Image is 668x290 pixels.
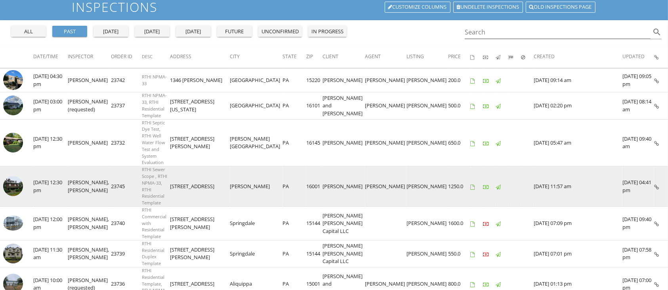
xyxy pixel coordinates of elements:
td: 23745 [111,166,142,207]
td: [DATE] 07:01 pm [534,240,622,267]
th: Inspector: Not sorted. [68,46,111,68]
td: [DATE] 12:00 pm [33,206,68,240]
td: [PERSON_NAME] [323,68,365,92]
td: PA [282,166,306,207]
span: Inspector [68,53,93,60]
th: Price: Not sorted. [448,46,470,68]
td: [PERSON_NAME] [407,206,448,240]
td: [PERSON_NAME], [PERSON_NAME] [68,240,111,267]
img: 9542475%2Fcover_photos%2F6YzpIsuTnpjon5XIvYS7%2Fsmall.jpg [3,95,23,115]
span: Address [170,53,192,60]
td: [DATE] 07:58 pm [622,240,654,267]
th: Agreements signed: Not sorted. [470,46,483,68]
td: 23742 [111,68,142,92]
td: [PERSON_NAME] [323,166,365,207]
td: [DATE] 02:20 pm [534,92,622,119]
td: Springdale [230,240,282,267]
div: [DATE] [138,28,166,36]
td: [PERSON_NAME] [407,240,448,267]
td: PA [282,240,306,267]
td: 1346 [PERSON_NAME] [170,68,230,92]
td: 15144 [306,206,323,240]
a: Old inspections page [526,2,595,13]
td: [STREET_ADDRESS][PERSON_NAME] [170,206,230,240]
th: City: Not sorted. [230,46,282,68]
td: 1600.0 [448,206,470,240]
td: [PERSON_NAME] [PERSON_NAME] Capital LLC [323,240,365,267]
th: Desc: Not sorted. [142,46,170,68]
span: State [282,53,297,60]
td: [PERSON_NAME] [365,119,407,166]
td: 500.0 [448,92,470,119]
button: all [11,26,46,37]
td: 15220 [306,68,323,92]
td: [PERSON_NAME] [365,68,407,92]
th: Date/Time: Not sorted. [33,46,68,68]
span: RTHI Commercial with Residential Template [142,207,166,239]
span: RTHI Residential Duplex Template [142,240,164,266]
td: [DATE] 09:05 pm [622,68,654,92]
td: PA [282,92,306,119]
th: Zip: Not sorted. [306,46,323,68]
td: 23739 [111,240,142,267]
td: 16001 [306,166,323,207]
td: [DATE] 11:30 am [33,240,68,267]
td: [PERSON_NAME] and [PERSON_NAME] [323,92,365,119]
span: RTHI Septic Dye Test, RTHI Well Water Flow Test and System Evaluation [142,120,165,166]
th: Published: Not sorted. [496,46,508,68]
button: in progress [308,26,347,37]
td: [PERSON_NAME], [PERSON_NAME] [68,166,111,207]
th: Paid: Not sorted. [483,46,496,68]
td: [PERSON_NAME] [68,68,111,92]
span: Updated [622,53,645,60]
span: Price [448,53,461,60]
img: 9538310%2Fcover_photos%2F587R9VxtfYgldcXdKFju%2Fsmall.jpg [3,133,23,153]
td: [STREET_ADDRESS][US_STATE] [170,92,230,119]
i: search [652,27,662,37]
th: Listing: Not sorted. [407,46,448,68]
span: Client [323,53,338,60]
td: [GEOGRAPHIC_DATA] [230,92,282,119]
td: 23732 [111,119,142,166]
td: PA [282,68,306,92]
td: [PERSON_NAME] (requested) [68,92,111,119]
img: 9547729%2Freports%2F5c1717ef-9a2a-4791-b096-1cc5a5643fba%2Fcover_photos%2FYzvRDWgDMC5npPwmjUwn%2F... [3,70,23,90]
td: [DATE] 04:41 pm [622,166,654,207]
td: [PERSON_NAME] [407,119,448,166]
th: Order ID: Not sorted. [111,46,142,68]
button: [DATE] [135,26,170,37]
td: 16101 [306,92,323,119]
div: unconfirmed [261,28,299,36]
td: [DATE] 05:47 am [534,119,622,166]
a: Customize Columns [385,2,450,13]
td: [STREET_ADDRESS][PERSON_NAME] [170,240,230,267]
th: Inspection Details: Not sorted. [654,46,668,68]
td: [DATE] 07:09 pm [534,206,622,240]
td: [DATE] 08:14 am [622,92,654,119]
td: [PERSON_NAME] [PERSON_NAME] Capital LLC [323,206,365,240]
td: [PERSON_NAME] [323,119,365,166]
span: RTHI NPMA-33, RTHI Residential Template [142,92,167,118]
td: [PERSON_NAME] [365,166,407,207]
div: future [220,28,249,36]
img: 9545573%2Fcover_photos%2FygstUOIFTHoj4hM5ZOva%2Fsmall.jpg [3,216,23,230]
th: Created: Not sorted. [534,46,622,68]
td: Springdale [230,206,282,240]
button: past [52,26,87,37]
span: Agent [365,53,381,60]
div: past [55,28,84,36]
td: [DATE] 09:14 am [534,68,622,92]
td: [DATE] 09:40 am [622,119,654,166]
button: [DATE] [94,26,128,37]
td: [STREET_ADDRESS] [170,166,230,207]
td: 550.0 [448,240,470,267]
td: [PERSON_NAME] [407,166,448,207]
td: [DATE] 04:30 pm [33,68,68,92]
button: [DATE] [176,26,211,37]
th: Client: Not sorted. [323,46,365,68]
div: [DATE] [97,28,125,36]
span: Listing [407,53,424,60]
td: 16145 [306,119,323,166]
span: RTHI NPMA-33 [142,74,167,86]
td: 200.0 [448,68,470,92]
